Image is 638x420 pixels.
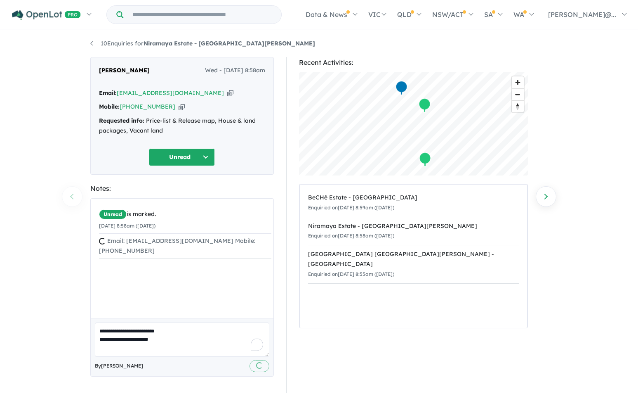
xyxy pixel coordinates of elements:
div: BeCHé Estate - [GEOGRAPHIC_DATA] [308,193,519,203]
a: BeCHé Estate - [GEOGRAPHIC_DATA]Enquiried on[DATE] 8:59am ([DATE]) [308,189,519,217]
div: Map marker [395,81,407,96]
span: [PERSON_NAME] [99,66,150,76]
button: Copy [179,102,185,111]
strong: Mobile: [99,103,120,110]
button: Zoom out [512,88,524,100]
img: Openlot PRO Logo White [12,10,81,20]
a: [GEOGRAPHIC_DATA] [GEOGRAPHIC_DATA][PERSON_NAME] - [GEOGRAPHIC_DATA]Enquiried on[DATE] 8:55am ([D... [308,245,519,283]
div: [GEOGRAPHIC_DATA] [GEOGRAPHIC_DATA][PERSON_NAME] - [GEOGRAPHIC_DATA] [308,249,519,269]
small: [DATE] 8:58am ([DATE]) [99,223,155,229]
a: 10Enquiries forNiramaya Estate - [GEOGRAPHIC_DATA][PERSON_NAME] [90,40,315,47]
div: Map marker [418,98,431,113]
div: is marked. [99,209,271,219]
span: [PERSON_NAME]@... [548,10,616,19]
span: By [PERSON_NAME] [95,362,143,370]
textarea: To enrich screen reader interactions, please activate Accessibility in Grammarly extension settings [95,323,269,357]
div: Price-list & Release map, House & land packages, Vacant land [99,116,265,136]
strong: Email: [99,89,117,97]
span: Reset bearing to north [512,101,524,112]
a: [PHONE_NUMBER] [120,103,175,110]
strong: Requested info: [99,117,144,124]
span: Wed - [DATE] 8:58am [205,66,265,76]
small: Enquiried on [DATE] 8:55am ([DATE]) [308,271,394,277]
span: Zoom out [512,89,524,100]
a: Niramaya Estate - [GEOGRAPHIC_DATA][PERSON_NAME]Enquiried on[DATE] 8:58am ([DATE]) [308,217,519,246]
nav: breadcrumb [90,39,548,49]
button: Copy [227,89,233,97]
span: Unread [99,209,127,219]
a: [EMAIL_ADDRESS][DOMAIN_NAME] [117,89,224,97]
button: Unread [149,148,215,166]
button: Reset bearing to north [512,100,524,112]
div: Niramaya Estate - [GEOGRAPHIC_DATA][PERSON_NAME] [308,221,519,231]
div: Notes: [90,183,274,194]
button: Zoom in [512,76,524,88]
small: Enquiried on [DATE] 8:58am ([DATE]) [308,233,394,239]
canvas: Map [299,72,528,176]
div: Map marker [419,152,431,167]
input: Try estate name, suburb, builder or developer [125,6,280,24]
small: Enquiried on [DATE] 8:59am ([DATE]) [308,204,394,211]
strong: Niramaya Estate - [GEOGRAPHIC_DATA][PERSON_NAME] [144,40,315,47]
span: Email: [EMAIL_ADDRESS][DOMAIN_NAME] Mobile: [PHONE_NUMBER] [99,237,255,254]
div: Recent Activities: [299,57,528,68]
